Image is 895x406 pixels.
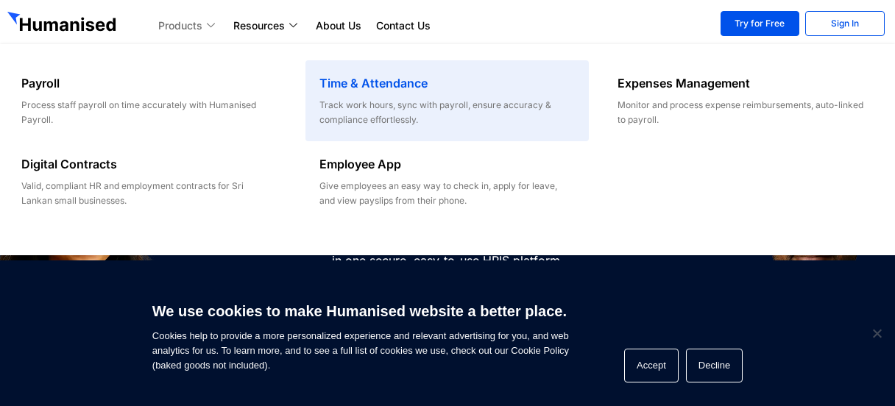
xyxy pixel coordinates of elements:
h6: Time & Attendance [319,74,575,92]
a: About Us [308,17,369,35]
div: Process staff payroll on time accurately with Humanised Payroll. [21,98,277,127]
div: Monitor and process expense reimbursements, auto-linked to payroll. [618,98,873,127]
span: Cookies help to provide a more personalized experience and relevant advertising for you, and web ... [152,293,569,373]
button: Decline [686,349,743,382]
a: Products [151,17,226,35]
img: GetHumanised Logo [7,12,119,35]
a: Contact Us [369,17,438,35]
h6: We use cookies to make Humanised website a better place. [152,301,569,321]
a: Sign In [805,11,885,36]
h6: Payroll [21,74,277,92]
div: Valid, compliant HR and employment contracts for Sri Lankan small businesses. [21,179,277,208]
a: Resources [226,17,308,35]
h6: Digital Contracts [21,155,277,173]
p: Give employees an easy way to check in, apply for leave, and view payslips from their phone. [319,179,575,208]
button: Accept [624,349,679,382]
h6: Employee App [319,155,575,173]
div: Track work hours, sync with payroll, ensure accuracy & compliance effortlessly. [319,98,575,127]
h6: Expenses Management [618,74,873,92]
span: Decline [869,326,884,341]
a: Try for Free [721,11,800,36]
